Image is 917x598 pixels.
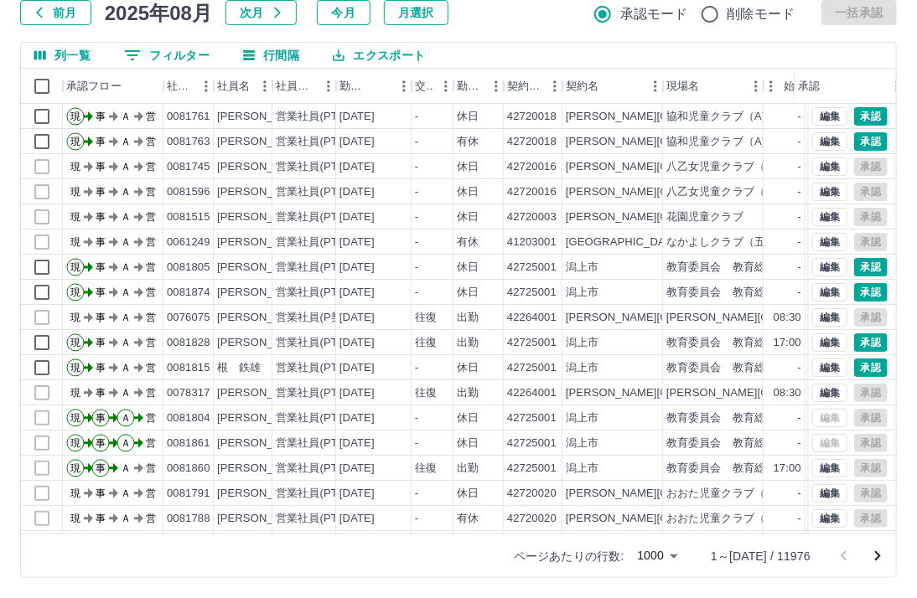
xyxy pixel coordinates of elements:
[566,310,773,326] div: [PERSON_NAME][GEOGRAPHIC_DATA]
[507,209,557,225] div: 42720003
[276,486,364,502] div: 営業社員(PT契約)
[217,69,250,104] div: 社員名
[566,285,598,301] div: 潟上市
[96,312,106,323] text: 事
[146,136,156,147] text: 営
[167,335,210,351] div: 0081828
[217,134,308,150] div: [PERSON_NAME]
[666,410,788,426] div: 教育委員会 教育総務課
[339,436,375,451] div: [DATE]
[415,461,437,477] div: 往復
[339,260,375,276] div: [DATE]
[146,261,156,273] text: 営
[507,436,557,451] div: 42725001
[96,211,106,223] text: 事
[484,74,509,99] button: メニュー
[276,109,364,125] div: 営業社員(PT契約)
[217,209,308,225] div: [PERSON_NAME]
[276,184,364,200] div: 営業社員(PT契約)
[96,387,106,399] text: 事
[276,235,364,250] div: 営業社員(PT契約)
[812,183,847,201] button: 編集
[566,335,598,351] div: 潟上市
[795,69,882,104] div: 承認
[415,184,418,200] div: -
[507,335,557,351] div: 42725001
[276,69,316,104] div: 社員区分
[457,410,479,426] div: 休日
[121,286,131,298] text: Ａ
[70,111,80,122] text: 現
[457,109,479,125] div: 休日
[666,360,788,376] div: 教育委員会 教育総務課
[96,186,106,198] text: 事
[276,260,364,276] div: 営業社員(PT契約)
[507,511,557,527] div: 42720020
[121,312,131,323] text: Ａ
[276,335,364,351] div: 営業社員(PT契約)
[812,308,847,327] button: 編集
[146,186,156,198] text: 営
[167,436,210,451] div: 0081861
[121,487,131,499] text: Ａ
[566,109,773,125] div: [PERSON_NAME][GEOGRAPHIC_DATA]
[643,74,668,99] button: メニュー
[457,285,479,301] div: 休日
[339,410,375,426] div: [DATE]
[566,235,681,250] div: [GEOGRAPHIC_DATA]
[368,75,391,98] button: ソート
[666,184,799,200] div: 八乙女児童クラブ（A)（B)
[666,285,788,301] div: 教育委員会 教育総務課
[507,134,557,150] div: 42720018
[507,69,542,104] div: 契約コード
[96,337,106,348] text: 事
[507,260,557,276] div: 42725001
[146,337,156,348] text: 営
[167,184,210,200] div: 0081596
[339,511,375,527] div: [DATE]
[121,412,131,424] text: Ａ
[798,260,801,276] div: -
[167,360,210,376] div: 0081815
[774,335,801,351] div: 17:00
[666,69,699,104] div: 現場名
[217,260,308,276] div: [PERSON_NAME]
[854,258,888,276] button: 承認
[339,184,375,200] div: [DATE]
[854,283,888,302] button: 承認
[391,74,417,99] button: メニュー
[457,461,479,477] div: 出勤
[121,462,131,474] text: Ａ
[630,544,684,568] div: 1000
[217,159,308,175] div: [PERSON_NAME]
[798,486,801,502] div: -
[798,209,801,225] div: -
[457,436,479,451] div: 休日
[339,285,375,301] div: [DATE]
[167,511,210,527] div: 0081788
[507,109,557,125] div: 42720018
[415,436,418,451] div: -
[276,209,364,225] div: 営業社員(PT契約)
[217,235,308,250] div: [PERSON_NAME]
[70,236,80,248] text: 現
[336,69,412,104] div: 勤務日
[121,362,131,374] text: Ａ
[798,511,801,527] div: -
[96,286,106,298] text: 事
[146,161,156,173] text: 営
[415,134,418,150] div: -
[854,132,888,151] button: 承認
[666,335,788,351] div: 教育委員会 教育総務課
[774,461,801,477] div: 17:00
[276,285,364,301] div: 営業社員(PT契約)
[507,410,557,426] div: 42725001
[316,74,341,99] button: メニュー
[96,161,106,173] text: 事
[276,159,364,175] div: 営業社員(PT契約)
[415,310,437,326] div: 往復
[339,461,375,477] div: [DATE]
[507,184,557,200] div: 42720016
[339,134,375,150] div: [DATE]
[812,509,847,528] button: 編集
